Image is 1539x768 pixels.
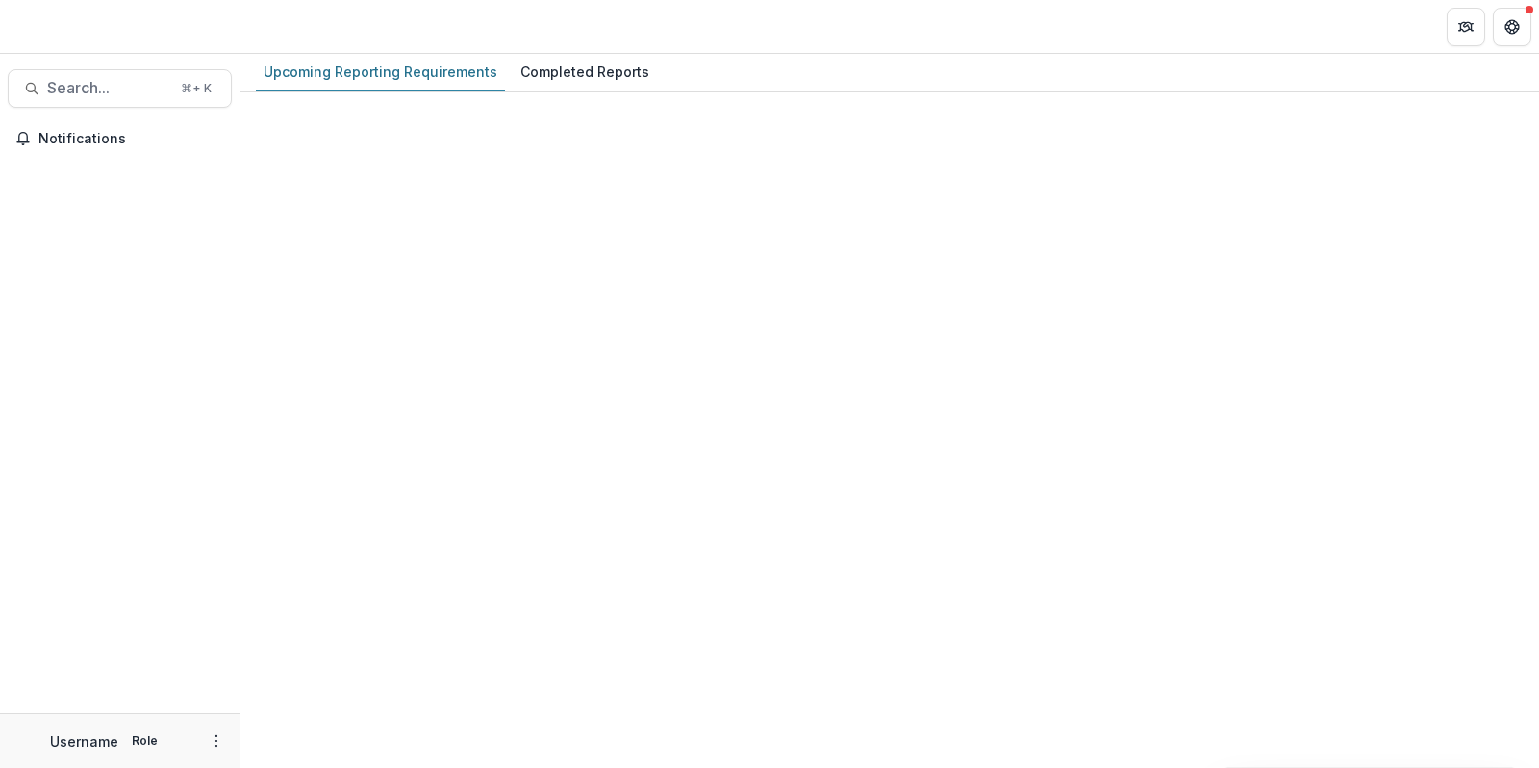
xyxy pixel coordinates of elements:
a: Completed Reports [513,54,657,91]
div: Upcoming Reporting Requirements [256,58,505,86]
button: More [205,730,228,753]
div: Completed Reports [513,58,657,86]
button: Notifications [8,123,232,154]
p: Role [126,732,164,750]
button: Get Help [1493,8,1531,46]
a: Upcoming Reporting Requirements [256,54,505,91]
span: Search... [47,79,169,97]
p: Username [50,731,118,752]
span: Notifications [38,131,224,147]
button: Partners [1447,8,1485,46]
div: ⌘ + K [177,78,215,99]
button: Search... [8,69,232,108]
